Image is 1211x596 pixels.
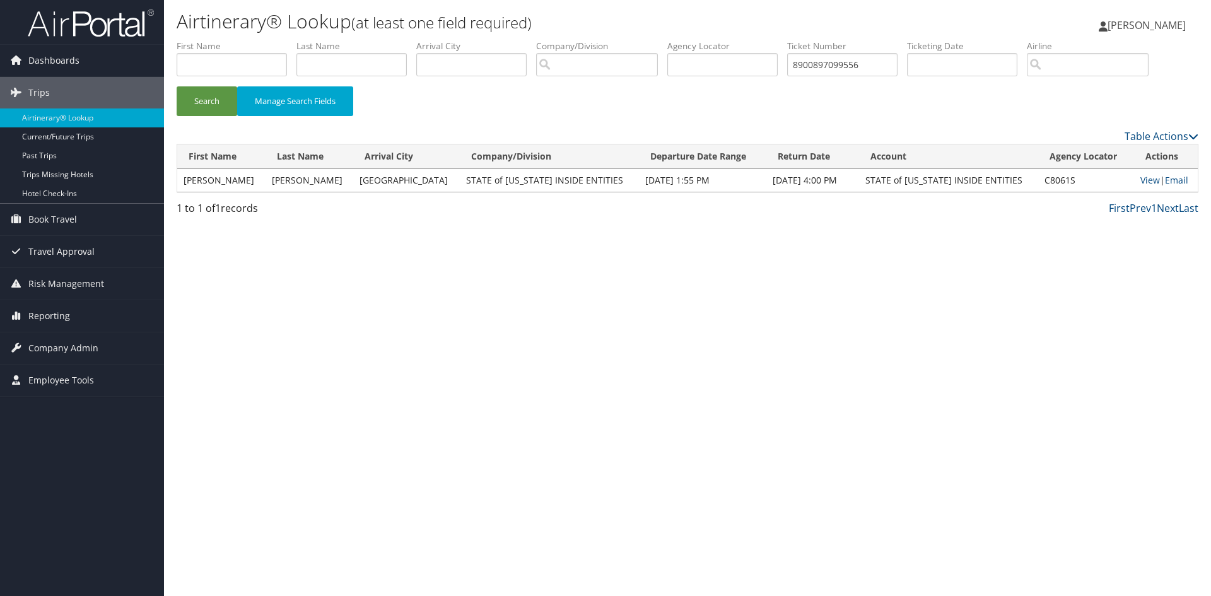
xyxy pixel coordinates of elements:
span: Risk Management [28,268,104,300]
span: [PERSON_NAME] [1108,18,1186,32]
a: Prev [1130,201,1151,215]
label: Last Name [296,40,416,52]
span: Employee Tools [28,365,94,396]
img: airportal-logo.png [28,8,154,38]
a: [PERSON_NAME] [1099,6,1198,44]
span: Dashboards [28,45,79,76]
th: Return Date: activate to sort column ascending [766,144,859,169]
td: | [1134,169,1198,192]
th: Agency Locator: activate to sort column ascending [1038,144,1133,169]
label: Ticketing Date [907,40,1027,52]
span: Travel Approval [28,236,95,267]
td: [PERSON_NAME] [266,169,354,192]
label: Ticket Number [787,40,907,52]
button: Manage Search Fields [237,86,353,116]
h1: Airtinerary® Lookup [177,8,858,35]
span: 1 [215,201,221,215]
td: [DATE] 1:55 PM [639,169,766,192]
th: Departure Date Range: activate to sort column ascending [639,144,766,169]
td: C8061S [1038,169,1133,192]
td: [DATE] 4:00 PM [766,169,859,192]
button: Search [177,86,237,116]
th: First Name: activate to sort column ascending [177,144,266,169]
label: Agency Locator [667,40,787,52]
th: Last Name: activate to sort column ascending [266,144,354,169]
th: Account: activate to sort column ascending [859,144,1038,169]
td: STATE of [US_STATE] INSIDE ENTITIES [460,169,639,192]
th: Company/Division [460,144,639,169]
td: STATE of [US_STATE] INSIDE ENTITIES [859,169,1038,192]
label: Airline [1027,40,1158,52]
label: Arrival City [416,40,536,52]
span: Reporting [28,300,70,332]
th: Actions [1134,144,1198,169]
span: Book Travel [28,204,77,235]
a: 1 [1151,201,1157,215]
th: Arrival City: activate to sort column ascending [353,144,460,169]
a: View [1140,174,1160,186]
div: 1 to 1 of records [177,201,418,222]
a: Table Actions [1125,129,1198,143]
small: (at least one field required) [351,12,532,33]
a: Email [1165,174,1188,186]
a: Last [1179,201,1198,215]
a: First [1109,201,1130,215]
td: [PERSON_NAME] [177,169,266,192]
label: First Name [177,40,296,52]
td: [GEOGRAPHIC_DATA] [353,169,460,192]
span: Company Admin [28,332,98,364]
label: Company/Division [536,40,667,52]
span: Trips [28,77,50,108]
a: Next [1157,201,1179,215]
